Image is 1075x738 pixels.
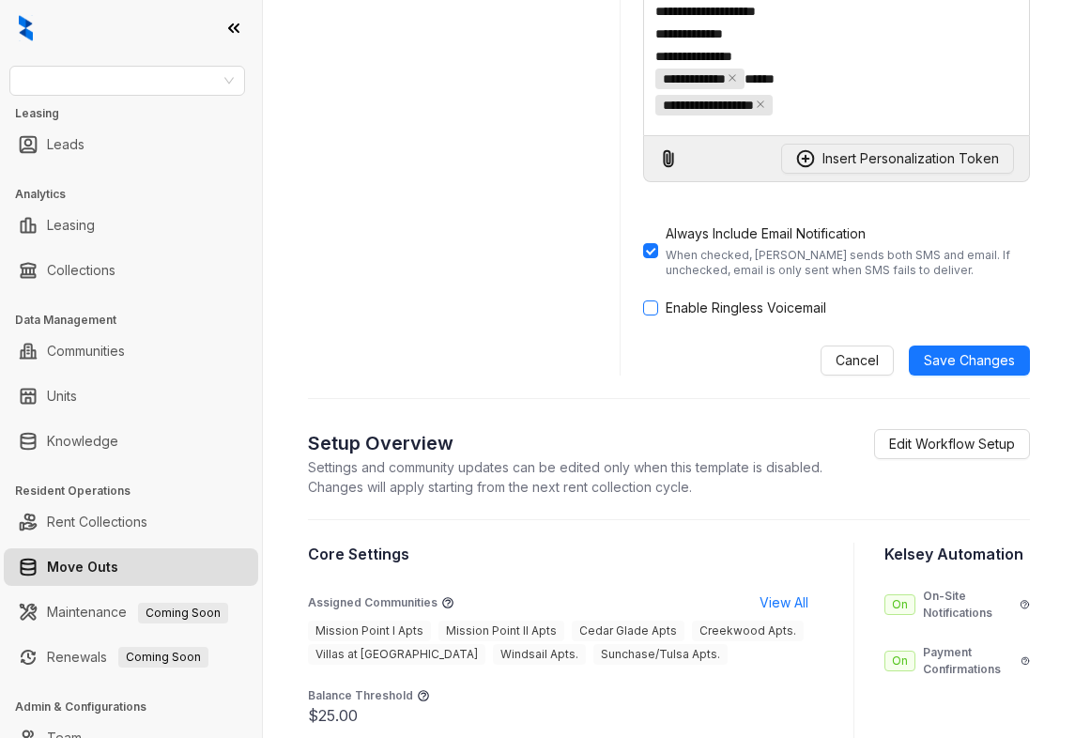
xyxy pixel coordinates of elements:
[4,332,258,370] li: Communities
[15,699,262,715] h3: Admin & Configurations
[781,144,1014,174] button: Insert Personalization Token
[658,298,834,318] span: Enable Ringless Voicemail
[593,644,728,665] span: Sunchase/Tulsa Apts.
[836,350,879,371] span: Cancel
[118,647,208,668] span: Coming Soon
[308,704,823,727] div: $25.00
[572,621,684,641] span: Cedar Glade Apts
[308,644,485,665] span: Villas at [GEOGRAPHIC_DATA]
[308,687,413,704] p: Balance Threshold
[4,377,258,415] li: Units
[4,638,258,676] li: Renewals
[923,644,1017,678] p: Payment Confirmations
[909,346,1030,376] button: Save Changes
[692,621,804,641] span: Creekwood Apts.
[4,593,258,631] li: Maintenance
[438,621,564,641] span: Mission Point II Apts
[47,252,115,289] a: Collections
[4,252,258,289] li: Collections
[745,588,823,618] button: View All
[47,638,208,676] a: RenewalsComing Soon
[47,377,77,415] a: Units
[47,503,147,541] a: Rent Collections
[4,503,258,541] li: Rent Collections
[15,483,262,500] h3: Resident Operations
[308,429,863,457] h2: Setup Overview
[47,423,118,460] a: Knowledge
[15,312,262,329] h3: Data Management
[138,603,228,623] span: Coming Soon
[4,207,258,244] li: Leasing
[47,126,84,163] a: Leads
[756,100,765,109] button: close
[666,223,1022,244] div: Always Include Email Notification
[308,543,823,565] h3: Core Settings
[874,429,1030,459] a: Edit Workflow Setup
[884,543,1030,565] h3: Kelsey Automation
[884,594,915,615] span: On
[923,588,1016,622] p: On-Site Notifications
[15,105,262,122] h3: Leasing
[4,548,258,586] li: Move Outs
[924,350,1015,371] span: Save Changes
[308,457,863,497] p: Settings and community updates can be edited only when this template is disabled. Changes will ap...
[19,15,33,41] img: logo
[47,207,95,244] a: Leasing
[666,248,1022,278] div: When checked, [PERSON_NAME] sends both SMS and email. If unchecked, email is only sent when SMS f...
[728,73,737,83] button: close
[47,332,125,370] a: Communities
[821,346,894,376] button: Cancel
[760,592,808,613] span: View All
[308,594,438,611] p: Assigned Communities
[4,423,258,460] li: Knowledge
[884,651,915,671] span: On
[15,186,262,203] h3: Analytics
[493,644,586,665] span: Windsail Apts.
[47,548,118,586] a: Move Outs
[822,148,999,169] span: Insert Personalization Token
[889,434,1015,454] span: Edit Workflow Setup
[4,126,258,163] li: Leads
[308,621,431,641] span: Mission Point I Apts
